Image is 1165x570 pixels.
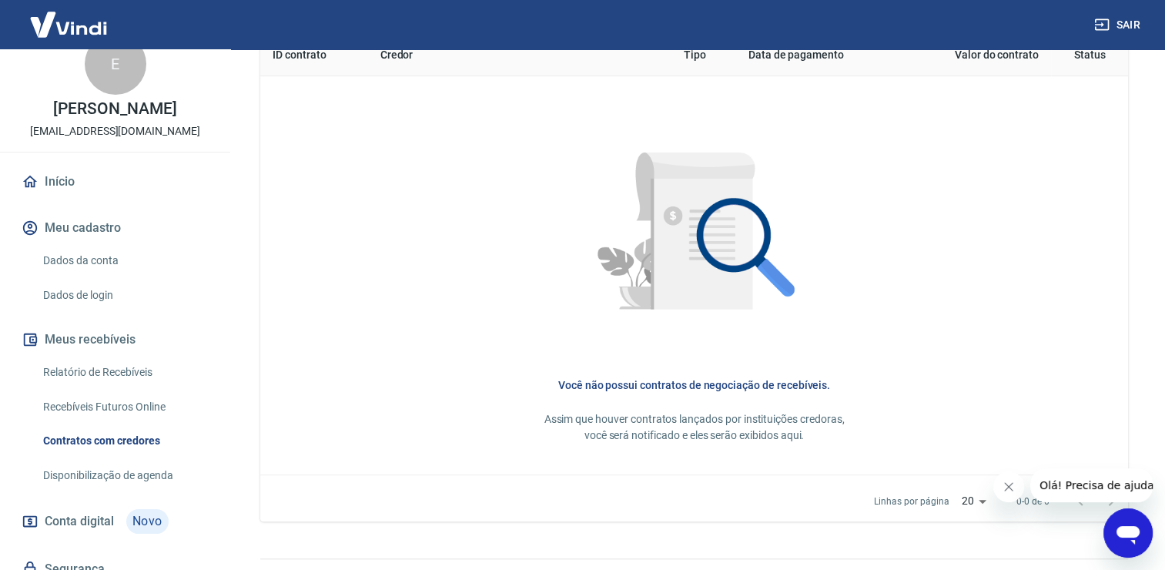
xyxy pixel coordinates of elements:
[1091,11,1147,39] button: Sair
[45,511,114,532] span: Conta digital
[37,280,212,311] a: Dados de login
[955,490,992,512] div: 20
[37,460,212,491] a: Disponibilização de agenda
[37,357,212,388] a: Relatório de Recebíveis
[18,323,212,357] button: Meus recebíveis
[544,413,845,441] span: Assim que houver contratos lançados por instituições credoras, você será notificado e eles serão ...
[18,211,212,245] button: Meu cadastro
[1030,468,1153,502] iframe: Mensagem da empresa
[285,377,1103,393] h6: Você não possui contratos de negociação de recebíveis.
[18,165,212,199] a: Início
[18,1,119,48] img: Vindi
[1051,35,1128,76] th: Status
[874,495,949,508] p: Linhas por página
[368,35,671,76] th: Credor
[736,35,902,76] th: Data de pagamento
[993,471,1024,502] iframe: Fechar mensagem
[260,35,368,76] th: ID contrato
[18,503,212,540] a: Conta digitalNovo
[37,245,212,277] a: Dados da conta
[9,11,129,23] span: Olá! Precisa de ajuda?
[559,101,829,371] img: Nenhum item encontrado
[671,35,736,76] th: Tipo
[37,425,212,457] a: Contratos com credores
[1103,508,1153,558] iframe: Botão para abrir a janela de mensagens
[85,33,146,95] div: E
[30,123,200,139] p: [EMAIL_ADDRESS][DOMAIN_NAME]
[126,509,169,534] span: Novo
[902,35,1051,76] th: Valor do contrato
[53,101,176,117] p: [PERSON_NAME]
[37,391,212,423] a: Recebíveis Futuros Online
